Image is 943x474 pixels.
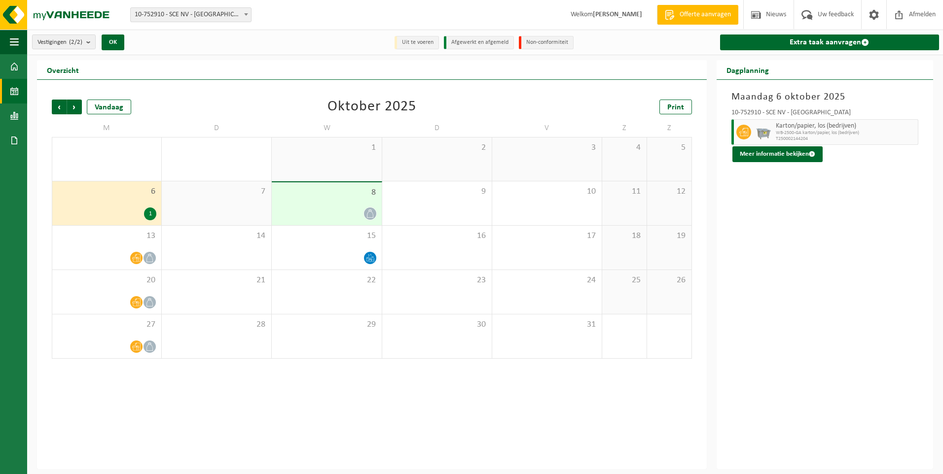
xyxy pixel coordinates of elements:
[167,319,266,330] span: 28
[32,34,96,49] button: Vestigingen(2/2)
[57,319,156,330] span: 27
[602,119,647,137] td: Z
[387,231,487,241] span: 16
[57,186,156,197] span: 6
[387,186,487,197] span: 9
[492,119,602,137] td: V
[277,142,376,153] span: 1
[102,34,124,50] button: OK
[776,136,915,142] span: T250002144204
[607,186,642,197] span: 11
[162,119,272,137] td: D
[67,100,82,114] span: Volgende
[776,122,915,130] span: Karton/papier, los (bedrijven)
[647,119,692,137] td: Z
[652,231,687,241] span: 19
[497,275,597,286] span: 24
[37,35,82,50] span: Vestigingen
[607,275,642,286] span: 25
[497,231,597,241] span: 17
[52,100,67,114] span: Vorige
[717,60,779,79] h2: Dagplanning
[677,10,733,20] span: Offerte aanvragen
[130,7,252,22] span: 10-752910 - SCE NV - LICHTERVELDE
[52,119,162,137] td: M
[607,142,642,153] span: 4
[87,100,131,114] div: Vandaag
[652,142,687,153] span: 5
[497,186,597,197] span: 10
[732,146,823,162] button: Meer informatie bekijken
[720,34,939,50] a: Extra taak aanvragen
[444,36,514,49] li: Afgewerkt en afgemeld
[519,36,574,49] li: Non-conformiteit
[131,8,251,22] span: 10-752910 - SCE NV - LICHTERVELDE
[395,36,439,49] li: Uit te voeren
[272,119,382,137] td: W
[167,231,266,241] span: 14
[731,109,918,119] div: 10-752910 - SCE NV - [GEOGRAPHIC_DATA]
[659,100,692,114] a: Print
[277,275,376,286] span: 22
[277,187,376,198] span: 8
[277,231,376,241] span: 15
[497,319,597,330] span: 31
[657,5,738,25] a: Offerte aanvragen
[167,186,266,197] span: 7
[277,319,376,330] span: 29
[387,275,487,286] span: 23
[607,231,642,241] span: 18
[167,275,266,286] span: 21
[756,125,771,139] img: WB-2500-GAL-GY-01
[776,130,915,136] span: WB-2500-GA karton/papier, los (bedrijven)
[57,275,156,286] span: 20
[497,142,597,153] span: 3
[37,60,89,79] h2: Overzicht
[57,231,156,241] span: 13
[387,142,487,153] span: 2
[667,103,684,111] span: Print
[69,39,82,45] count: (2/2)
[593,11,642,18] strong: [PERSON_NAME]
[144,207,156,220] div: 1
[652,186,687,197] span: 12
[731,90,918,104] h3: Maandag 6 oktober 2025
[327,100,416,114] div: Oktober 2025
[652,275,687,286] span: 26
[382,119,492,137] td: D
[387,319,487,330] span: 30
